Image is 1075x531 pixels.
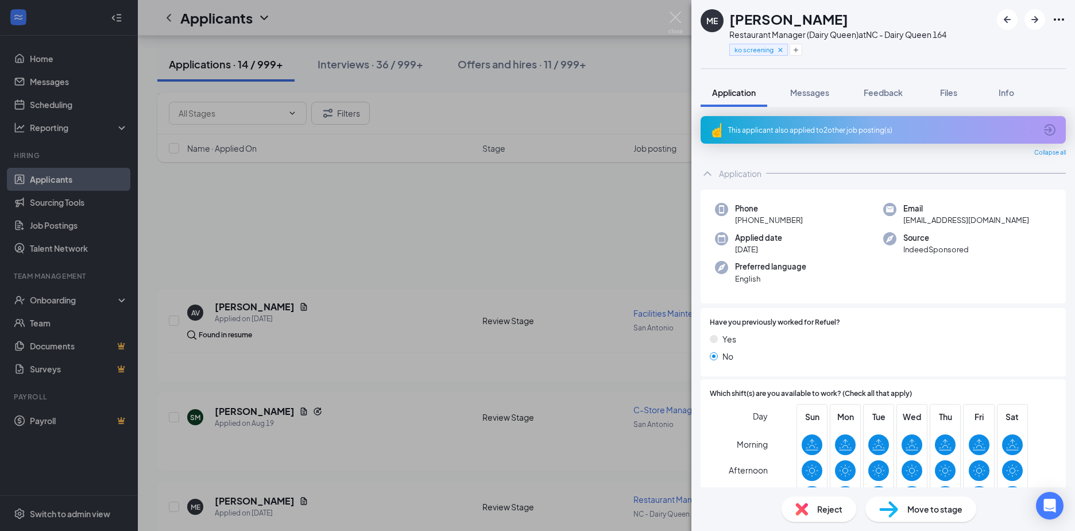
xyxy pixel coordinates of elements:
span: Info [999,87,1014,98]
span: [EMAIL_ADDRESS][DOMAIN_NAME] [903,214,1029,226]
svg: ArrowLeftNew [1000,13,1014,26]
span: Phone [735,203,803,214]
span: [PHONE_NUMBER] [735,214,803,226]
svg: Cross [776,46,784,54]
span: Email [903,203,1029,214]
span: Collapse all [1034,148,1066,157]
span: Morning [737,434,768,455]
span: Have you previously worked for Refuel? [710,317,840,328]
svg: Ellipses [1052,13,1066,26]
span: Feedback [864,87,903,98]
div: Open Intercom Messenger [1036,492,1064,520]
span: Sun [802,410,822,423]
span: Thu [935,410,956,423]
span: Application [712,87,756,98]
span: Which shift(s) are you available to work? (Check all that apply) [710,388,912,399]
span: IndeedSponsored [903,244,969,255]
span: Messages [790,87,829,98]
span: Evening [737,486,768,506]
button: ArrowRight [1024,9,1045,30]
span: No [722,350,733,363]
span: Sat [1002,410,1023,423]
span: [DATE] [735,244,782,255]
span: Reject [817,503,842,515]
span: Files [940,87,957,98]
span: Wed [902,410,922,423]
span: Preferred language [735,261,806,272]
span: ko screening [734,45,774,55]
div: This applicant also applied to 2 other job posting(s) [728,125,1036,135]
svg: ArrowRight [1028,13,1042,26]
h1: [PERSON_NAME] [729,9,848,29]
svg: Plus [792,47,799,53]
span: Fri [969,410,989,423]
span: Move to stage [907,503,962,515]
span: Source [903,232,969,244]
span: Day [753,410,768,422]
svg: ArrowCircle [1043,123,1057,137]
button: Plus [790,44,802,56]
span: Yes [722,333,736,345]
svg: ChevronUp [701,167,714,180]
div: Application [719,168,761,179]
span: Applied date [735,232,782,244]
div: Restaurant Manager (Dairy Queen) at NC - Dairy Queen 164 [729,29,946,40]
div: ME [706,15,718,26]
button: ArrowLeftNew [997,9,1018,30]
span: English [735,273,806,284]
span: Tue [868,410,889,423]
span: Afternoon [729,460,768,480]
span: Mon [835,410,856,423]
